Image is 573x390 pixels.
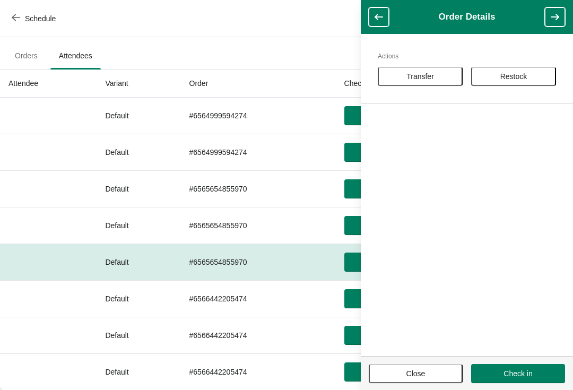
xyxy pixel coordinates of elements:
[97,353,180,390] td: Default
[406,369,426,378] span: Close
[97,134,180,170] td: Default
[181,244,336,280] td: # 6565654855970
[97,244,180,280] td: Default
[181,207,336,244] td: # 6565654855970
[97,317,180,353] td: Default
[97,207,180,244] td: Default
[503,369,532,378] span: Check in
[344,289,414,308] button: Check in
[344,143,414,162] button: Check in
[97,280,180,317] td: Default
[336,70,516,98] th: Check in/out
[97,70,180,98] th: Variant
[344,253,414,272] button: Check in
[97,98,180,134] td: Default
[471,67,556,86] button: Restock
[389,12,545,22] h1: Order Details
[378,51,556,62] h2: Actions
[500,72,527,81] span: Restock
[369,364,463,383] button: Close
[344,216,414,235] button: Check in
[181,280,336,317] td: # 6566442205474
[181,98,336,134] td: # 6564999594274
[181,134,336,170] td: # 6564999594274
[181,353,336,390] td: # 6566442205474
[181,317,336,353] td: # 6566442205474
[344,106,414,125] button: Check in
[5,9,64,28] button: Schedule
[378,67,463,86] button: Transfer
[25,14,56,23] span: Schedule
[181,170,336,207] td: # 6565654855970
[50,46,101,65] span: Attendees
[344,362,414,382] button: Check in
[181,70,336,98] th: Order
[471,364,565,383] button: Check in
[344,179,414,198] button: Check in
[344,326,414,345] button: Check in
[6,46,46,65] span: Orders
[97,170,180,207] td: Default
[406,72,434,81] span: Transfer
